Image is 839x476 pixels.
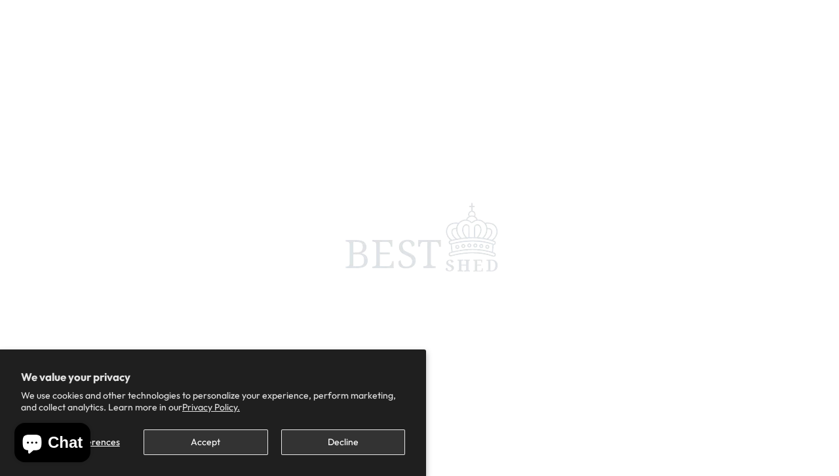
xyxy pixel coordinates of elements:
a: Privacy Policy. [182,401,240,413]
button: Accept [144,429,267,455]
inbox-online-store-chat: Shopify online store chat [10,423,94,466]
h2: We value your privacy [21,370,405,384]
button: Decline [281,429,405,455]
p: We use cookies and other technologies to personalize your experience, perform marketing, and coll... [21,389,405,413]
